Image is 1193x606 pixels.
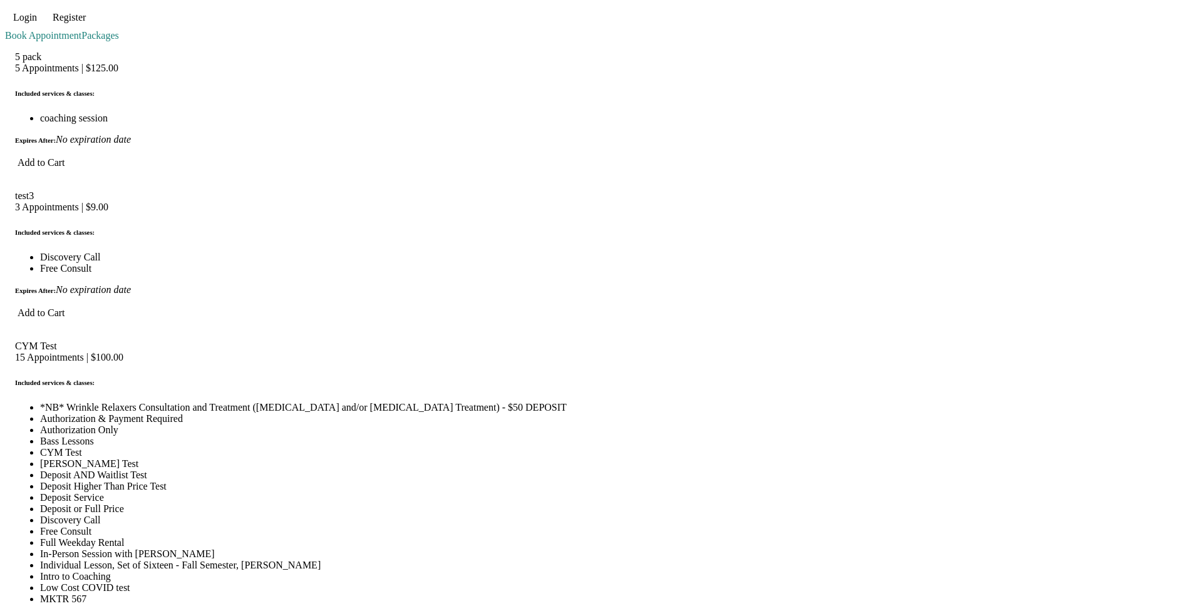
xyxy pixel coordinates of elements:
li: Deposit AND Waitlist Test [40,470,1178,481]
mat-card-subtitle: 3 Appointments | $9.00 [15,202,108,213]
button: Login [5,5,45,30]
li: CYM Test [40,447,1178,458]
li: Intro to Coaching [40,571,1178,582]
h6: Expires After: [15,136,56,144]
li: Authorization & Payment Required [40,413,1178,424]
button: Add Package to Cart [10,300,73,326]
button: Show Cart [93,5,133,30]
h6: Expires After: [15,287,56,294]
li: Deposit Service [40,492,1178,503]
li: Discovery Call [40,252,1178,263]
mat-card-subtitle: 5 Appointments | $125.00 [15,63,118,74]
li: [PERSON_NAME] Test [40,458,1178,470]
li: Deposit Higher Than Price Test [40,481,1178,492]
h6: Included services & classes: [15,90,1178,97]
li: Low Cost COVID test [40,582,1178,593]
mat-card-subtitle: 15 Appointments | $100.00 [15,352,123,363]
span: Add to Cart [18,157,65,168]
button: Add Package to Cart [10,150,73,175]
li: In-Person Session with [PERSON_NAME] [40,548,1178,560]
mat-card-title: test3 [15,190,108,202]
em: No expiration date [56,284,131,295]
h6: Included services & classes: [15,379,1178,386]
li: Individual Lesson, Set of Sixteen - Fall Semester, [PERSON_NAME] [40,560,1178,571]
li: Authorization Only [40,424,1178,436]
li: coaching session [40,113,1178,124]
em: No expiration date [56,134,131,145]
li: Discovery Call [40,515,1178,526]
button: Register [45,5,93,30]
li: MKTR 567 [40,593,1178,605]
h6: Included services & classes: [15,229,1178,236]
li: Full Weekday Rental [40,537,1178,548]
li: Free Consult [40,263,1178,274]
span: Login [13,12,37,23]
span: Register [53,12,86,23]
li: Free Consult [40,526,1178,537]
li: *NB* Wrinkle Relaxers Consultation and Treatment ([MEDICAL_DATA] and/or [MEDICAL_DATA] Treatment)... [40,402,1178,413]
a: Book Appointment [5,30,81,41]
li: Bass Lessons [40,436,1178,447]
mat-card-title: CYM Test [15,341,123,352]
span: Add to Cart [18,307,65,318]
a: Packages [81,30,119,41]
mat-card-title: 5 pack [15,51,118,63]
li: Deposit or Full Price [40,503,1178,515]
